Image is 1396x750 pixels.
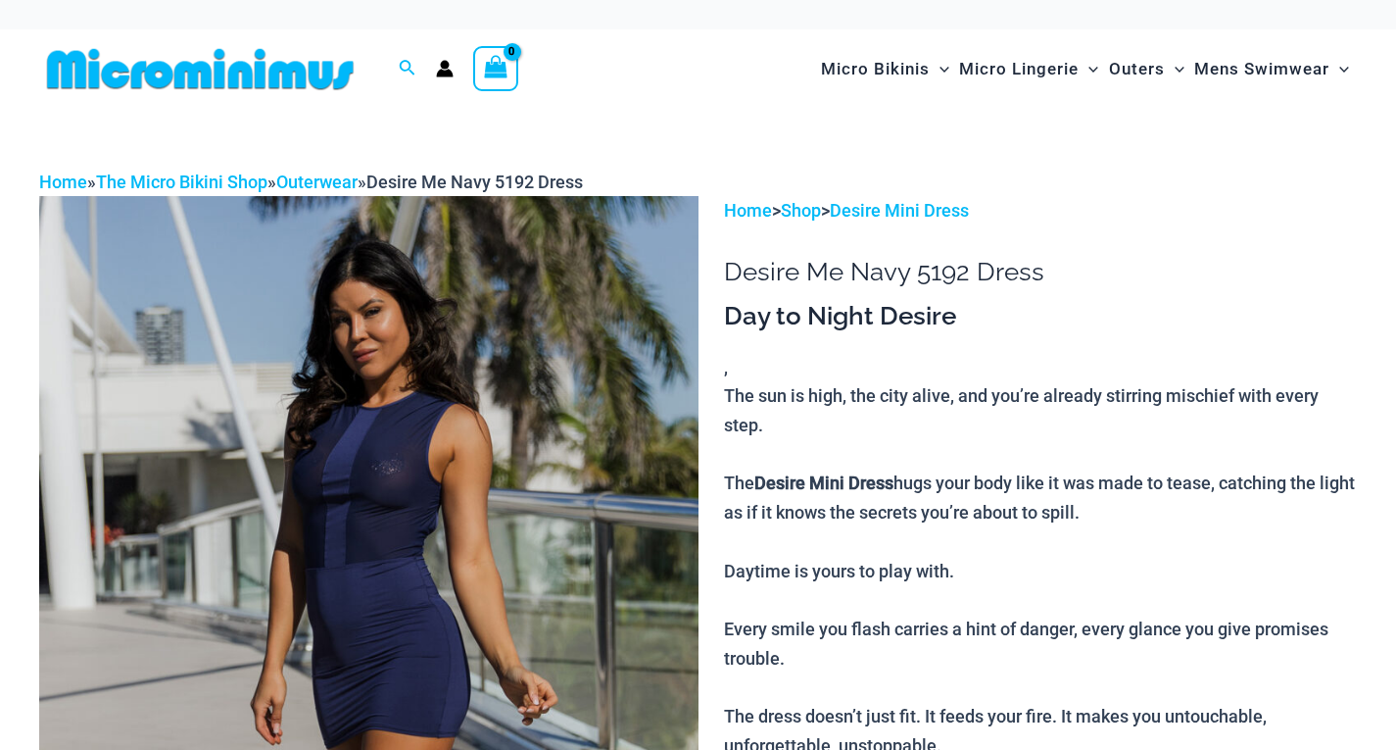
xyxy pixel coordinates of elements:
span: Desire Me Navy 5192 Dress [366,172,583,192]
span: Menu Toggle [930,44,949,94]
nav: Site Navigation [813,36,1357,102]
span: Micro Bikinis [821,44,930,94]
img: MM SHOP LOGO FLAT [39,47,361,91]
a: Search icon link [399,57,416,81]
p: > > [724,196,1357,225]
span: Micro Lingerie [959,44,1079,94]
a: Mens SwimwearMenu ToggleMenu Toggle [1189,39,1354,99]
a: View Shopping Cart, empty [473,46,518,91]
a: Micro LingerieMenu ToggleMenu Toggle [954,39,1103,99]
span: Menu Toggle [1079,44,1098,94]
a: Shop [781,200,821,221]
span: Menu Toggle [1165,44,1184,94]
a: Micro BikinisMenu ToggleMenu Toggle [816,39,954,99]
span: Mens Swimwear [1194,44,1329,94]
span: » » » [39,172,583,192]
a: Desire Mini Dress [830,200,969,221]
a: Outerwear [276,172,358,192]
a: Home [39,172,87,192]
h1: Desire Me Navy 5192 Dress [724,257,1357,287]
a: Account icon link [436,60,454,77]
a: Home [724,200,772,221]
a: The Micro Bikini Shop [96,172,267,192]
span: Outers [1109,44,1165,94]
b: Desire Mini Dress [754,473,893,493]
a: OutersMenu ToggleMenu Toggle [1104,39,1189,99]
h3: Day to Night Desire [724,300,1357,333]
span: Menu Toggle [1329,44,1349,94]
